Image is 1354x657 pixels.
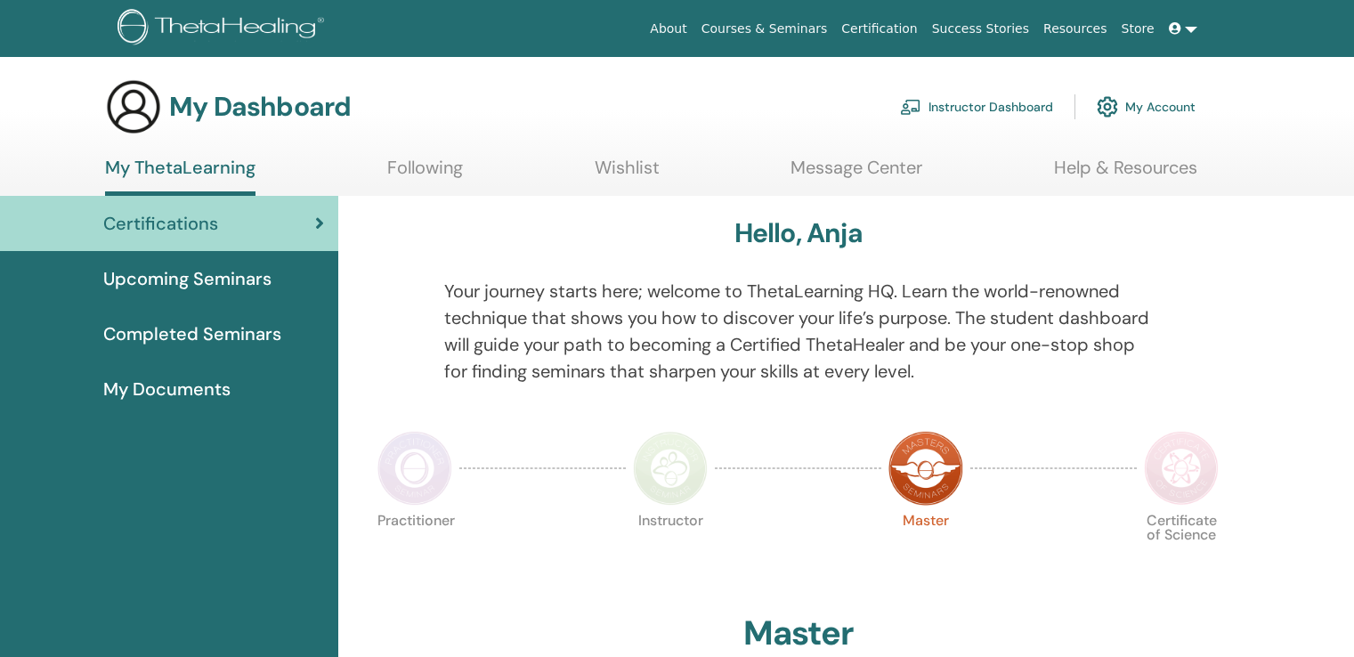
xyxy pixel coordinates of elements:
img: Certificate of Science [1144,431,1219,506]
p: Master [888,514,963,588]
a: Certification [834,12,924,45]
p: Your journey starts here; welcome to ThetaLearning HQ. Learn the world-renowned technique that sh... [444,278,1153,385]
a: Store [1115,12,1162,45]
img: logo.png [118,9,330,49]
span: Completed Seminars [103,320,281,347]
a: My Account [1097,87,1196,126]
span: My Documents [103,376,231,402]
h3: My Dashboard [169,91,351,123]
a: About [643,12,693,45]
img: Instructor [633,431,708,506]
a: Success Stories [925,12,1036,45]
a: My ThetaLearning [105,157,255,196]
a: Message Center [791,157,922,191]
h3: Hello, Anja [734,217,863,249]
h2: Master [743,613,854,654]
img: chalkboard-teacher.svg [900,99,921,115]
a: Courses & Seminars [694,12,835,45]
span: Upcoming Seminars [103,265,272,292]
img: generic-user-icon.jpg [105,78,162,135]
a: Wishlist [595,157,660,191]
a: Instructor Dashboard [900,87,1053,126]
img: Master [888,431,963,506]
span: Certifications [103,210,218,237]
p: Certificate of Science [1144,514,1219,588]
p: Instructor [633,514,708,588]
a: Following [387,157,463,191]
p: Practitioner [377,514,452,588]
img: cog.svg [1097,92,1118,122]
img: Practitioner [377,431,452,506]
a: Resources [1036,12,1115,45]
a: Help & Resources [1054,157,1197,191]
